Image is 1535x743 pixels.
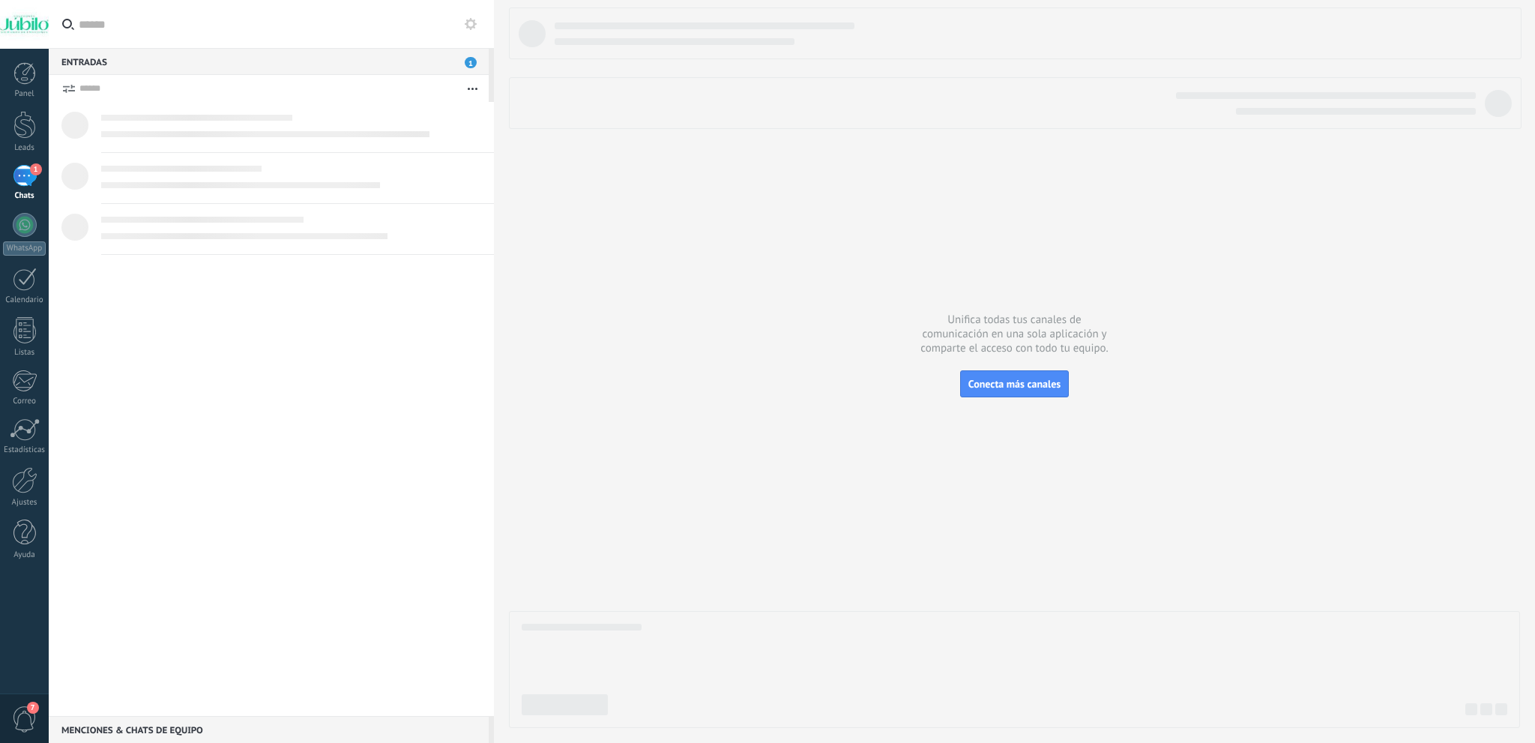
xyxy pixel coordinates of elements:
[30,163,42,175] span: 1
[3,498,46,508] div: Ajustes
[3,550,46,560] div: Ayuda
[3,445,46,455] div: Estadísticas
[3,348,46,358] div: Listas
[3,241,46,256] div: WhatsApp
[968,377,1061,391] span: Conecta más canales
[3,295,46,305] div: Calendario
[49,48,489,75] div: Entradas
[960,370,1069,397] button: Conecta más canales
[49,716,489,743] div: Menciones & Chats de equipo
[3,191,46,201] div: Chats
[3,143,46,153] div: Leads
[27,702,39,714] span: 7
[465,57,477,68] span: 1
[3,89,46,99] div: Panel
[3,397,46,406] div: Correo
